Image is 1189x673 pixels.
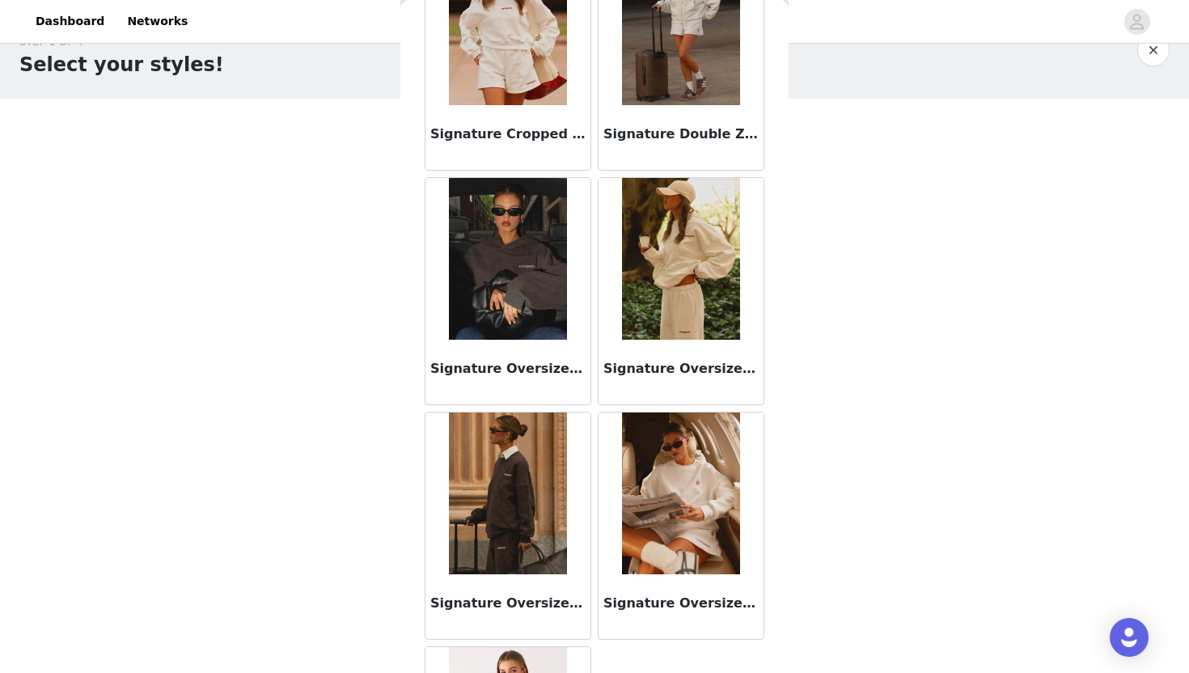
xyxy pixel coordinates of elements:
[26,3,114,40] a: Dashboard
[603,359,759,379] h3: Signature Oversized Hoodie - Ivory
[117,3,197,40] a: Networks
[449,413,566,574] img: Signature Oversized Sweatshirt - Charcoal
[622,178,739,340] img: Signature Oversized Hoodie - Ivory
[622,413,739,574] img: Signature Oversized Sweatshirt - Ivory
[603,125,759,144] h3: Signature Double Zip Up Hoodie - Grey
[603,594,759,613] h3: Signature Oversized Sweatshirt - Ivory
[1110,618,1149,657] div: Open Intercom Messenger
[430,125,586,144] h3: Signature Cropped Sweatshirt - Ivory
[19,50,224,79] h1: Select your styles!
[1129,9,1145,35] div: avatar
[430,359,586,379] h3: Signature Oversized Hoodie - Charcoal
[449,178,566,340] img: Signature Oversized Hoodie - Charcoal
[430,594,586,613] h3: Signature Oversized Sweatshirt - Charcoal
